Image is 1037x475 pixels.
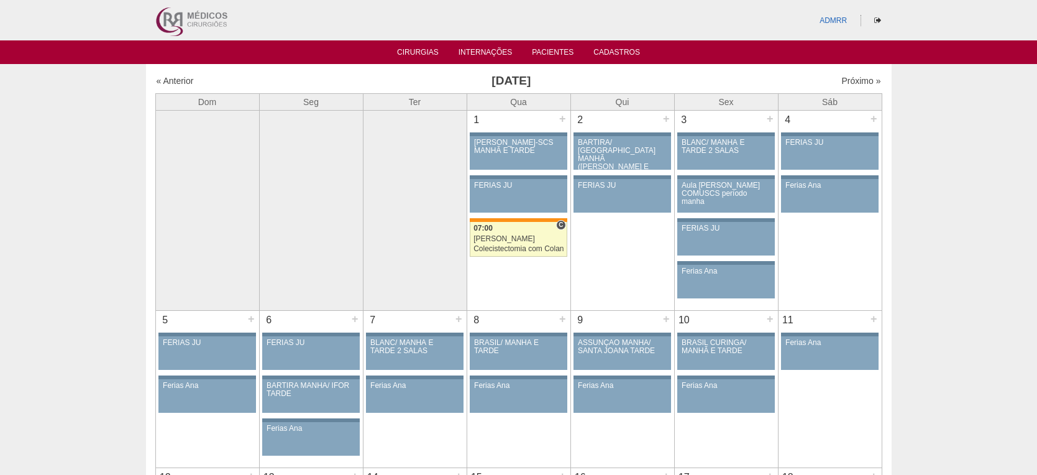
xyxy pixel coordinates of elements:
[781,136,878,170] a: FERIAS JU
[682,139,770,155] div: BLANC/ MANHÃ E TARDE 2 SALAS
[820,16,847,25] a: ADMRR
[781,179,878,213] a: Ferias Ana
[677,265,774,298] a: Ferias Ana
[677,261,774,265] div: Key: Aviso
[267,339,355,347] div: FERIAS JU
[470,336,567,370] a: BRASIL/ MANHÃ E TARDE
[470,379,567,413] a: Ferias Ana
[677,218,774,222] div: Key: Aviso
[573,179,670,213] a: FERIAS JU
[470,132,567,136] div: Key: Aviso
[158,336,255,370] a: FERIAS JU
[677,175,774,179] div: Key: Aviso
[593,48,640,60] a: Cadastros
[661,311,672,327] div: +
[470,222,567,257] a: C 07:00 [PERSON_NAME] Colecistectomia com Colangiografia VL
[470,179,567,213] a: FERIAS JU
[366,376,463,379] div: Key: Aviso
[467,111,487,129] div: 1
[474,382,563,390] div: Ferias Ana
[467,311,487,330] div: 8
[246,311,257,327] div: +
[454,311,464,327] div: +
[765,111,775,127] div: +
[781,175,878,179] div: Key: Aviso
[267,425,355,433] div: Ferias Ana
[869,311,879,327] div: +
[573,376,670,379] div: Key: Aviso
[682,267,770,275] div: Ferias Ana
[262,422,359,456] a: Ferias Ana
[573,175,670,179] div: Key: Aviso
[259,93,363,110] th: Seg
[467,93,570,110] th: Qua
[158,333,255,336] div: Key: Aviso
[262,379,359,413] a: BARTIRA MANHÃ/ IFOR TARDE
[262,376,359,379] div: Key: Aviso
[470,218,567,222] div: Key: São Luiz - SCS
[677,222,774,256] a: FERIAS JU
[157,76,194,86] a: « Anterior
[363,311,383,330] div: 7
[366,379,463,413] a: Ferias Ana
[578,139,667,188] div: BARTIRA/ [GEOGRAPHIC_DATA] MANHÃ ([PERSON_NAME] E ANA)/ SANTA JOANA -TARDE
[781,132,878,136] div: Key: Aviso
[474,182,563,190] div: FERIAS JU
[163,382,252,390] div: Ferias Ana
[578,339,667,355] div: ASSUNÇÃO MANHÃ/ SANTA JOANA TARDE
[682,182,770,206] div: Aula [PERSON_NAME] COMUSCS período manha
[785,339,874,347] div: Ferias Ana
[397,48,439,60] a: Cirurgias
[262,336,359,370] a: FERIAS JU
[573,136,670,170] a: BARTIRA/ [GEOGRAPHIC_DATA] MANHÃ ([PERSON_NAME] E ANA)/ SANTA JOANA -TARDE
[682,382,770,390] div: Ferias Ana
[473,245,564,253] div: Colecistectomia com Colangiografia VL
[571,111,590,129] div: 2
[573,336,670,370] a: ASSUNÇÃO MANHÃ/ SANTA JOANA TARDE
[677,376,774,379] div: Key: Aviso
[677,336,774,370] a: BRASIL CURINGA/ MANHÃ E TARDE
[785,139,874,147] div: FERIAS JU
[366,333,463,336] div: Key: Aviso
[573,333,670,336] div: Key: Aviso
[470,136,567,170] a: [PERSON_NAME]-SCS MANHÃ E TARDE
[677,333,774,336] div: Key: Aviso
[677,136,774,170] a: BLANC/ MANHÃ E TARDE 2 SALAS
[260,311,279,330] div: 6
[765,311,775,327] div: +
[661,111,672,127] div: +
[571,311,590,330] div: 9
[267,382,355,398] div: BARTIRA MANHÃ/ IFOR TARDE
[470,376,567,379] div: Key: Aviso
[474,339,563,355] div: BRASIL/ MANHÃ E TARDE
[470,333,567,336] div: Key: Aviso
[677,179,774,213] a: Aula [PERSON_NAME] COMUSCS período manha
[578,382,667,390] div: Ferias Ana
[677,379,774,413] a: Ferias Ana
[578,182,667,190] div: FERIAS JU
[570,93,674,110] th: Qui
[473,235,564,243] div: [PERSON_NAME]
[370,382,459,390] div: Ferias Ana
[682,339,770,355] div: BRASIL CURINGA/ MANHÃ E TARDE
[779,311,798,330] div: 11
[366,336,463,370] a: BLANC/ MANHÃ E TARDE 2 SALAS
[675,111,694,129] div: 3
[781,333,878,336] div: Key: Aviso
[675,311,694,330] div: 10
[163,339,252,347] div: FERIAS JU
[158,379,255,413] a: Ferias Ana
[158,376,255,379] div: Key: Aviso
[869,111,879,127] div: +
[474,139,563,155] div: [PERSON_NAME]-SCS MANHÃ E TARDE
[156,311,175,330] div: 5
[557,111,568,127] div: +
[841,76,880,86] a: Próximo »
[155,93,259,110] th: Dom
[473,224,493,233] span: 07:00
[677,132,774,136] div: Key: Aviso
[778,93,882,110] th: Sáb
[459,48,513,60] a: Internações
[470,175,567,179] div: Key: Aviso
[573,132,670,136] div: Key: Aviso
